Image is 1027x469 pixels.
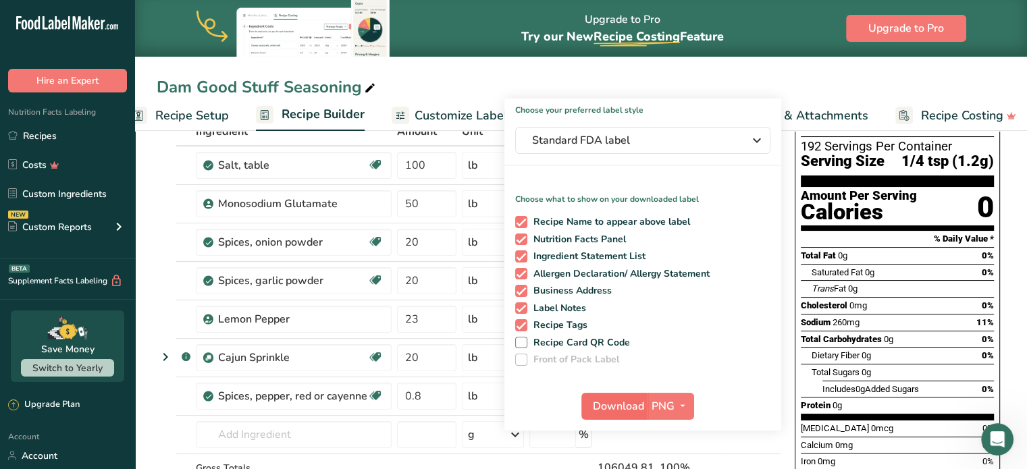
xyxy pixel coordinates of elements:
[652,398,675,414] span: PNG
[218,388,367,404] div: Spices, pepper, red or cayenne
[521,28,724,45] span: Try our New Feature
[801,75,994,137] h1: Nutrition Facts
[818,456,835,466] span: 0mg
[593,398,644,414] span: Download
[468,311,477,327] div: lb
[981,423,1013,456] iframe: Intercom live chat
[41,342,95,356] div: Save Money
[527,337,631,349] span: Recipe Card QR Code
[801,300,847,310] span: Cholesterol
[812,367,860,377] span: Total Sugars
[594,28,680,45] span: Recipe Costing
[801,423,869,433] span: [MEDICAL_DATA]
[982,384,994,394] span: 0%
[747,107,868,125] span: Notes & Attachments
[8,211,28,219] div: NEW
[921,107,1003,125] span: Recipe Costing
[801,231,994,247] section: % Daily Value *
[462,123,488,140] span: Unit
[848,283,858,294] span: 0g
[801,400,831,410] span: Protein
[218,350,367,366] div: Cajun Sprinkle
[801,140,994,153] div: 192 Servings Per Container
[801,440,833,450] span: Calcium
[256,99,365,132] a: Recipe Builder
[468,388,477,404] div: lb
[203,353,213,363] img: Sub Recipe
[801,334,882,344] span: Total Carbohydrates
[218,234,367,250] div: Spices, onion powder
[801,190,917,202] div: Amount Per Serving
[218,311,384,327] div: Lemon Pepper
[130,101,229,131] a: Recipe Setup
[812,283,834,294] i: Trans
[849,300,867,310] span: 0mg
[648,393,694,420] button: PNG
[835,440,853,450] span: 0mg
[468,350,477,366] div: lb
[801,153,885,170] span: Serving Size
[865,267,874,277] span: 0g
[397,123,442,140] span: Amount
[515,127,770,154] button: Standard FDA label
[982,456,994,466] span: 0%
[976,317,994,327] span: 11%
[862,367,871,377] span: 0g
[282,105,365,123] span: Recipe Builder
[527,302,587,314] span: Label Notes
[527,319,588,331] span: Recipe Tags
[527,250,646,263] span: Ingredient Statement List
[801,202,917,222] div: Calories
[415,107,508,125] span: Customize Label
[982,350,994,360] span: 0%
[468,426,475,443] div: g
[504,99,781,116] h1: Choose your preferred label style
[527,268,710,280] span: Allergen Declaration/ Allergy Statement
[527,233,627,246] span: Nutrition Facts Panel
[392,101,508,131] a: Customize Label
[901,153,994,170] span: 1/4 tsp (1.2g)
[504,182,781,205] p: Choose what to show on your downloaded label
[8,69,127,92] button: Hire an Expert
[833,317,860,327] span: 260mg
[218,157,367,173] div: Salt, table
[982,300,994,310] span: 0%
[812,283,846,294] span: Fat
[812,267,863,277] span: Saturated Fat
[846,15,966,42] button: Upgrade to Pro
[155,107,229,125] span: Recipe Setup
[982,334,994,344] span: 0%
[468,196,477,212] div: lb
[982,250,994,260] span: 0%
[8,220,92,234] div: Custom Reports
[801,456,816,466] span: Iron
[862,350,871,360] span: 0g
[868,20,944,36] span: Upgrade to Pro
[833,400,842,410] span: 0g
[21,359,114,377] button: Switch to Yearly
[895,101,1016,131] a: Recipe Costing
[527,285,612,297] span: Business Address
[196,123,253,140] span: Ingredient
[838,250,847,260] span: 0g
[9,265,30,273] div: BETA
[871,423,893,433] span: 0mcg
[801,250,836,260] span: Total Fat
[822,384,919,394] span: Includes Added Sugars
[977,190,994,225] div: 0
[196,421,392,448] input: Add Ingredient
[725,101,868,131] a: Notes & Attachments
[218,273,367,289] div: Spices, garlic powder
[521,1,724,57] div: Upgrade to Pro
[801,317,831,327] span: Sodium
[527,354,620,366] span: Front of Pack Label
[32,362,103,375] span: Switch to Yearly
[218,196,384,212] div: Monosodium Glutamate
[8,398,80,412] div: Upgrade Plan
[468,234,477,250] div: lb
[581,393,648,420] button: Download
[855,384,865,394] span: 0g
[982,267,994,277] span: 0%
[527,216,691,228] span: Recipe Name to appear above label
[157,75,378,99] div: Dam Good Stuff Seasoning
